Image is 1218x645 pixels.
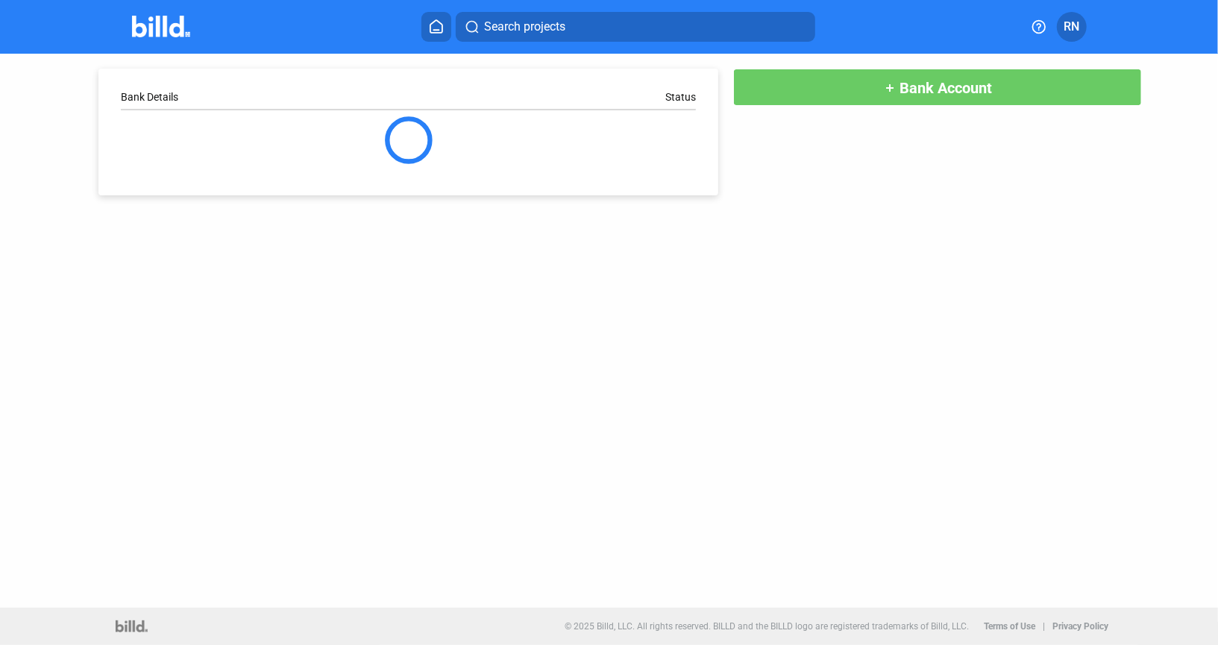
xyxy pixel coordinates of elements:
p: © 2025 Billd, LLC. All rights reserved. BILLD and the BILLD logo are registered trademarks of Bil... [565,621,969,632]
b: Terms of Use [984,621,1035,632]
button: RN [1057,12,1087,42]
div: Status [665,91,696,103]
img: Billd Company Logo [132,16,191,37]
b: Privacy Policy [1052,621,1108,632]
p: | [1043,621,1045,632]
mat-icon: add [884,82,896,94]
div: Bank Details [121,91,409,103]
span: RN [1064,18,1079,36]
button: Search projects [456,12,815,42]
span: Bank Account [900,79,992,97]
button: Bank Account [733,69,1142,106]
span: Search projects [484,18,565,36]
img: logo [116,620,148,632]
